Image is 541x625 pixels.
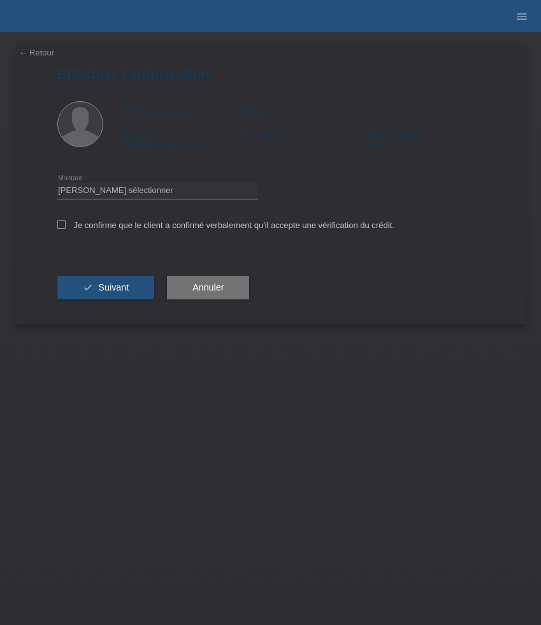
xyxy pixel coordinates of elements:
[363,131,421,139] span: Date d'immigration
[363,130,484,149] div: [DATE]
[121,101,242,120] div: [PERSON_NAME]
[57,66,484,82] h1: Effectuer l’autorisation
[242,130,363,149] div: C
[242,131,294,139] span: Permis de séjour
[242,101,363,120] div: Morello
[121,131,154,139] span: Nationalité
[98,282,129,292] span: Suivant
[57,276,155,300] button: check Suivant
[83,282,93,292] i: check
[121,130,242,149] div: [GEOGRAPHIC_DATA]
[242,103,256,110] span: Nom
[57,220,394,230] label: Je confirme que le client a confirmé verbalement qu'il accepte une vérification du crédit.
[167,276,249,300] button: Annuler
[509,12,535,20] a: menu
[19,48,55,57] a: ← Retour
[192,282,224,292] span: Annuler
[516,10,528,23] i: menu
[121,103,146,110] span: Prénom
